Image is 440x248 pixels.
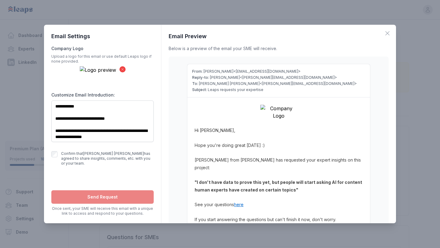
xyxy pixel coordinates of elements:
p: [PERSON_NAME] from [PERSON_NAME] has requested your expert insights on this project: [195,156,363,171]
p: Hi [PERSON_NAME], [195,127,363,134]
button: Send Request [51,190,154,204]
label: Customize Email Introduction: [51,92,154,98]
h2: Email Settings [51,32,154,41]
img: Company Logo [260,105,297,119]
p: Confirm that [PERSON_NAME] [PERSON_NAME] has agreed to share insights, comments, etc. with you or... [61,151,154,166]
span: From: [192,69,203,74]
span: Reply-to: [192,75,209,80]
p: Upload a logo for this email or use default Leaps logo if none provided. [51,54,154,64]
h2: Email Preview [169,32,389,41]
p: See your questions [195,201,363,209]
p: " I don't have data to prove this yet, but people will start asking AI for content human experts ... [195,179,363,194]
p: Hope you're doing great [DATE] :) [195,142,363,149]
p: [PERSON_NAME] <[EMAIL_ADDRESS][DOMAIN_NAME]> [192,69,365,74]
p: Leaps requests your expertise [192,87,365,92]
p: If you start answering the questions but can't finish it now, don't worry. [195,216,363,224]
p: Once sent, your SME will receive this email with a unique link to access and respond to your ques... [51,206,154,216]
p: Below is a preview of the email your SME will receive. [169,46,389,52]
span: To: [192,81,198,86]
img: Logo preview [80,66,126,85]
p: [PERSON_NAME] [PERSON_NAME] < [PERSON_NAME][EMAIL_ADDRESS][DOMAIN_NAME] > [192,81,365,86]
p: [PERSON_NAME] < [PERSON_NAME][EMAIL_ADDRESS][DOMAIN_NAME] > [192,75,365,80]
h3: Company Logo [51,46,83,52]
span: Subject: [192,87,207,92]
span: here [234,202,244,207]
